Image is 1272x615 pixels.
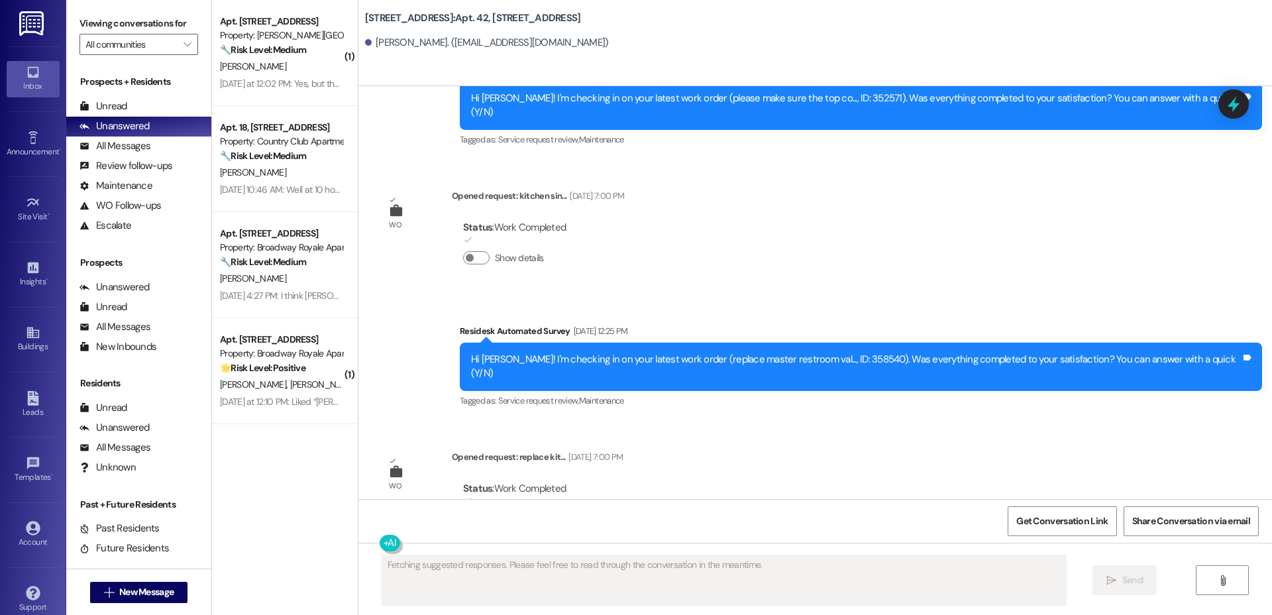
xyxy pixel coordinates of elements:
[48,210,50,219] span: •
[389,479,401,493] div: WO
[220,290,670,302] div: [DATE] 4:27 PM: I think [PERSON_NAME] fixed it. Lid is a little bend but covered. [PERSON_NAME] i...
[220,78,454,89] div: [DATE] at 12:02 PM: Yes, but the roaches issue still not resolve.
[7,387,60,423] a: Leads
[7,321,60,357] a: Buildings
[463,221,493,234] b: Status
[565,450,623,464] div: [DATE] 7:00 PM
[220,333,343,347] div: Apt. [STREET_ADDRESS]
[119,585,174,599] span: New Message
[220,150,306,162] strong: 🔧 Risk Level: Medium
[220,28,343,42] div: Property: [PERSON_NAME][GEOGRAPHIC_DATA] Apartments
[1218,575,1228,586] i: 
[220,166,286,178] span: [PERSON_NAME]
[79,300,127,314] div: Unread
[79,340,156,354] div: New Inbounds
[452,189,624,207] div: Opened request: kitchen sin...
[51,471,53,480] span: •
[1132,514,1250,528] span: Share Conversation via email
[104,587,114,598] i: 
[290,378,356,390] span: [PERSON_NAME]
[452,450,623,469] div: Opened request: replace kit...
[79,421,150,435] div: Unanswered
[1092,565,1157,595] button: Send
[220,184,512,196] div: [DATE] 10:46 AM: Well at 10 hopefully [DATE]. Have a great rest of the day 😀
[79,119,150,133] div: Unanswered
[46,275,48,284] span: •
[382,555,1066,605] textarea: Fetching suggested responses. Please feel free to read through the conversation in the meantime.
[463,478,566,509] div: : Work Completed
[498,395,579,406] span: Service request review ,
[220,256,306,268] strong: 🔧 Risk Level: Medium
[1016,514,1108,528] span: Get Conversation Link
[79,280,150,294] div: Unanswered
[579,395,624,406] span: Maintenance
[1124,506,1259,536] button: Share Conversation via email
[66,498,211,512] div: Past + Future Residents
[79,179,152,193] div: Maintenance
[389,218,401,232] div: WO
[495,251,544,265] label: Show details
[79,401,127,415] div: Unread
[220,378,290,390] span: [PERSON_NAME]
[365,36,609,50] div: [PERSON_NAME]. ([EMAIL_ADDRESS][DOMAIN_NAME])
[463,217,566,248] div: : Work Completed
[79,13,198,34] label: Viewing conversations for
[365,11,581,25] b: [STREET_ADDRESS]: Apt. 42, [STREET_ADDRESS]
[7,517,60,553] a: Account
[498,134,579,145] span: Service request review ,
[220,121,343,135] div: Apt. 18, [STREET_ADDRESS]
[1122,573,1143,587] span: Send
[19,11,46,36] img: ResiDesk Logo
[79,139,150,153] div: All Messages
[59,145,61,154] span: •
[1106,575,1116,586] i: 
[460,130,1262,149] div: Tagged as:
[7,61,60,97] a: Inbox
[220,60,286,72] span: [PERSON_NAME]
[220,272,286,284] span: [PERSON_NAME]
[460,324,1262,343] div: Residesk Automated Survey
[7,192,60,227] a: Site Visit •
[79,541,169,555] div: Future Residents
[79,99,127,113] div: Unread
[79,159,172,173] div: Review follow-ups
[220,135,343,148] div: Property: Country Club Apartments
[220,44,306,56] strong: 🔧 Risk Level: Medium
[85,34,177,55] input: All communities
[79,522,160,535] div: Past Residents
[460,391,1262,410] div: Tagged as:
[79,219,131,233] div: Escalate
[79,320,150,334] div: All Messages
[471,353,1241,381] div: Hi [PERSON_NAME]! I'm checking in on your latest work order (replace master restroom val..., ID: ...
[471,91,1241,120] div: Hi [PERSON_NAME]! I'm checking in on your latest work order (please make sure the top co..., ID: ...
[184,39,191,50] i: 
[220,227,343,241] div: Apt. [STREET_ADDRESS]
[579,134,624,145] span: Maintenance
[90,582,188,603] button: New Message
[220,241,343,254] div: Property: Broadway Royale Apartments
[79,441,150,455] div: All Messages
[66,75,211,89] div: Prospects + Residents
[566,189,624,203] div: [DATE] 7:00 PM
[220,15,343,28] div: Apt. [STREET_ADDRESS]
[220,362,305,374] strong: 🌟 Risk Level: Positive
[7,452,60,488] a: Templates •
[570,324,628,338] div: [DATE] 12:25 PM
[79,461,136,475] div: Unknown
[1008,506,1116,536] button: Get Conversation Link
[220,347,343,361] div: Property: Broadway Royale Apartments
[79,199,161,213] div: WO Follow-ups
[66,376,211,390] div: Residents
[7,256,60,292] a: Insights •
[66,256,211,270] div: Prospects
[463,482,493,495] b: Status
